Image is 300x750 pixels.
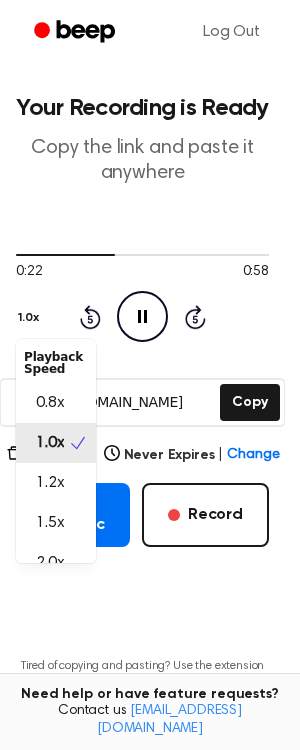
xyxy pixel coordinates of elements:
[36,551,64,575] span: 2.0x
[16,343,96,383] div: Playback Speed
[16,339,96,563] div: 1.0x
[36,391,64,415] span: 0.8x
[36,471,64,495] span: 1.2x
[16,301,46,335] button: 1.0x
[36,431,64,455] span: 1.0x
[36,511,64,535] span: 1.5x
